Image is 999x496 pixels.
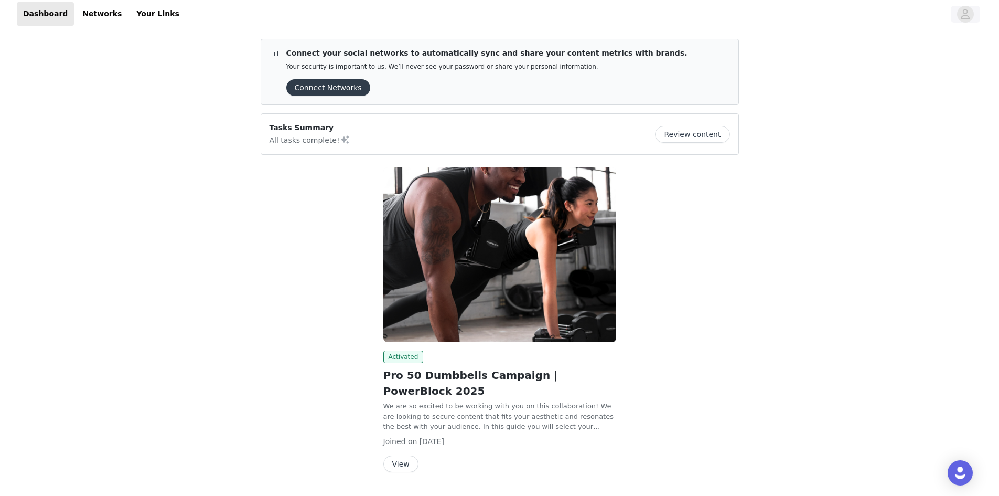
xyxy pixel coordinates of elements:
span: Activated [383,351,424,363]
img: PowerBlock [383,167,616,342]
p: Connect your social networks to automatically sync and share your content metrics with brands. [286,48,688,59]
div: Open Intercom Messenger [948,460,973,486]
a: Networks [76,2,128,26]
button: Connect Networks [286,79,370,96]
p: Your security is important to us. We’ll never see your password or share your personal information. [286,63,688,71]
span: Joined on [383,437,417,446]
button: View [383,456,418,472]
a: View [383,460,418,468]
span: [DATE] [420,437,444,446]
button: Review content [655,126,729,143]
h2: Pro 50 Dumbbells Campaign | PowerBlock 2025 [383,367,616,399]
div: avatar [960,6,970,23]
p: We are so excited to be working with you on this collaboration! We are looking to secure content ... [383,401,616,432]
p: Tasks Summary [270,122,350,133]
a: Your Links [130,2,186,26]
p: All tasks complete! [270,133,350,146]
a: Dashboard [17,2,74,26]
